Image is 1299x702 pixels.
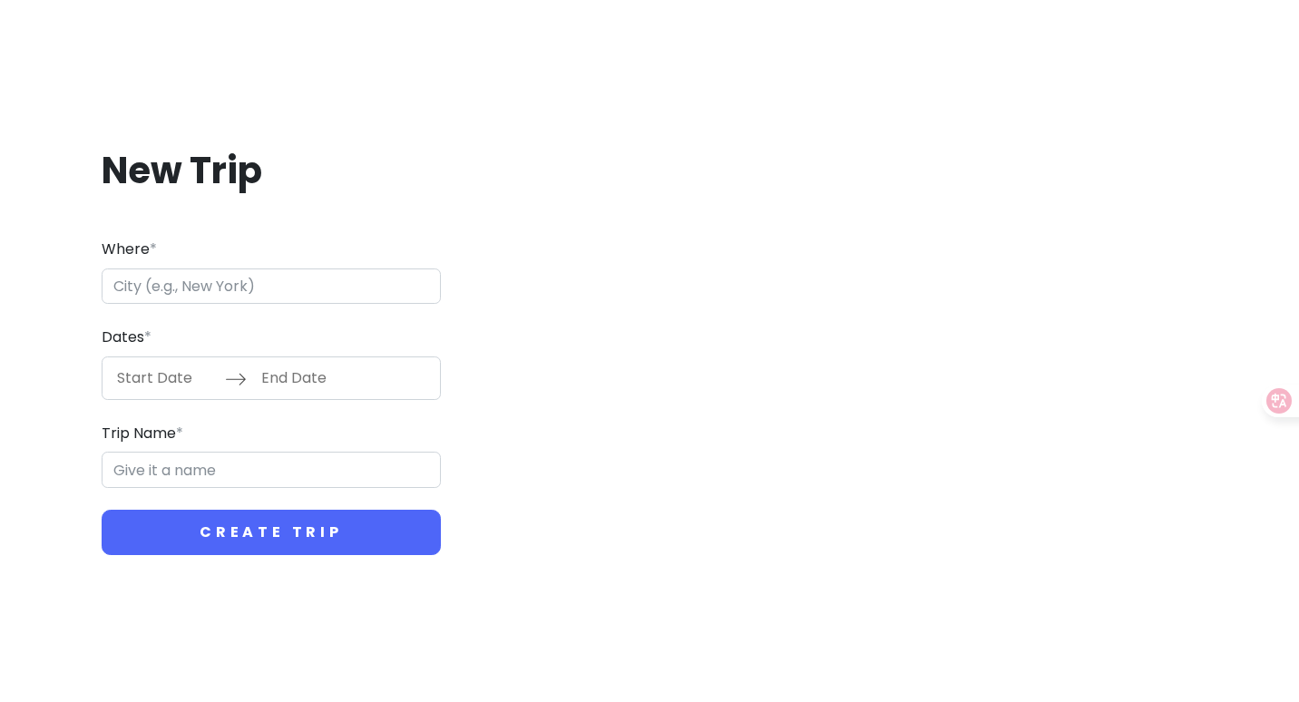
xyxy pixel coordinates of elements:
label: Trip Name [102,422,183,445]
input: Give it a name [102,452,441,488]
label: Where [102,238,157,261]
label: Dates [102,326,151,349]
input: End Date [251,357,369,399]
button: Create Trip [102,510,441,555]
input: Start Date [107,357,225,399]
h1: New Trip [102,147,441,194]
input: City (e.g., New York) [102,268,441,305]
